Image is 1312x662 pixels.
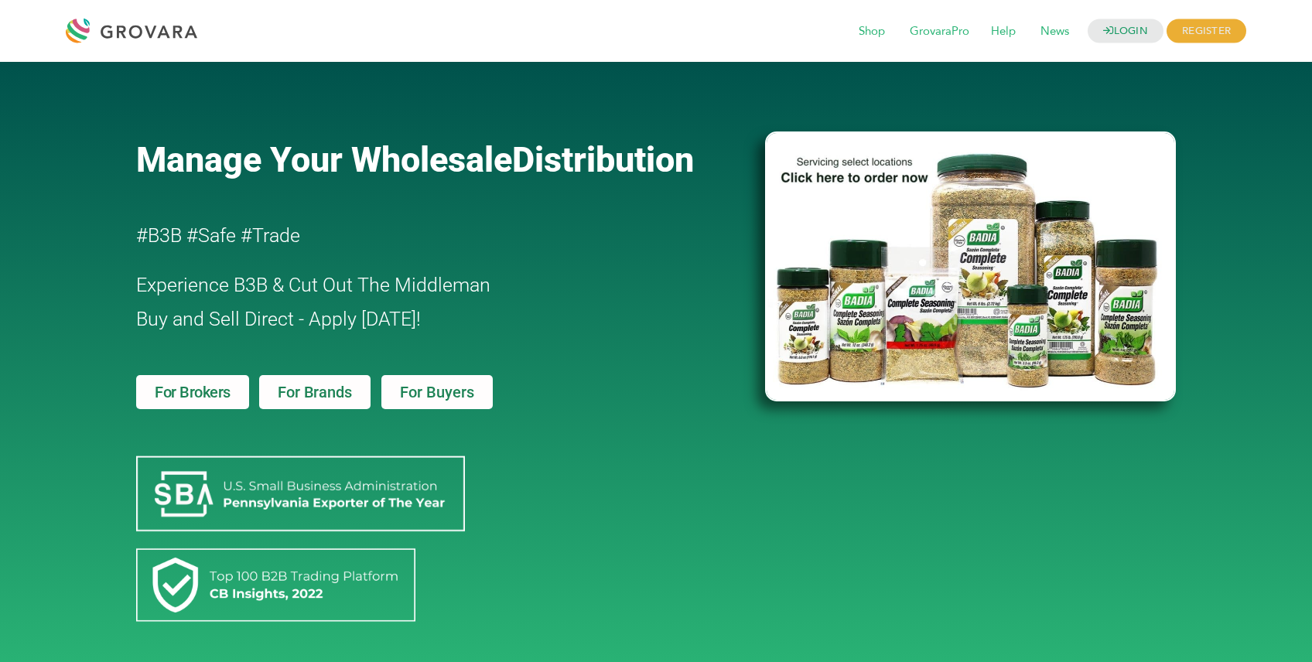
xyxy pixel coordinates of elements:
[980,17,1027,46] span: Help
[259,375,370,409] a: For Brands
[136,139,512,180] span: Manage Your Wholesale
[1030,23,1080,40] a: News
[1167,19,1246,43] span: REGISTER
[512,139,694,180] span: Distribution
[848,17,896,46] span: Shop
[1088,19,1163,43] a: LOGIN
[136,375,249,409] a: For Brokers
[899,17,980,46] span: GrovaraPro
[381,375,493,409] a: For Buyers
[136,219,676,253] h2: #B3B #Safe #Trade
[136,308,421,330] span: Buy and Sell Direct - Apply [DATE]!
[848,23,896,40] a: Shop
[1030,17,1080,46] span: News
[136,274,490,296] span: Experience B3B & Cut Out The Middleman
[400,384,474,400] span: For Buyers
[980,23,1027,40] a: Help
[899,23,980,40] a: GrovaraPro
[155,384,231,400] span: For Brokers
[136,139,740,180] a: Manage Your WholesaleDistribution
[278,384,351,400] span: For Brands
